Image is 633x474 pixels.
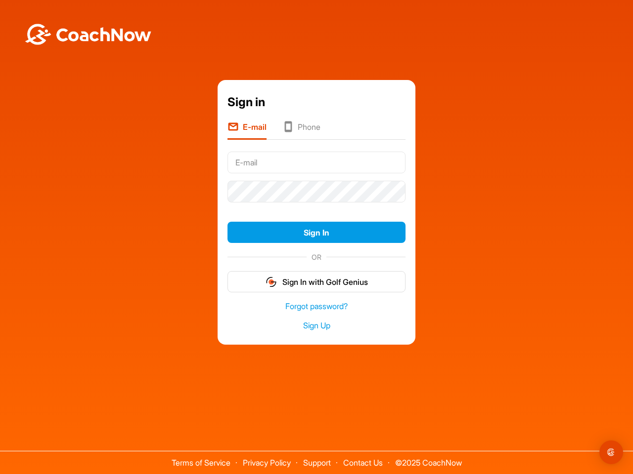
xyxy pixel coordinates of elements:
a: Sign Up [227,320,406,331]
a: Forgot password? [227,301,406,312]
li: Phone [282,121,320,140]
a: Support [303,458,331,468]
a: Contact Us [343,458,383,468]
span: OR [307,252,326,262]
div: Sign in [227,93,406,111]
input: E-mail [227,152,406,173]
a: Privacy Policy [243,458,291,468]
button: Sign In [227,222,406,243]
div: Open Intercom Messenger [599,440,623,464]
img: gg_logo [265,276,277,288]
li: E-mail [227,121,267,140]
button: Sign In with Golf Genius [227,271,406,292]
span: © 2025 CoachNow [390,451,467,467]
a: Terms of Service [172,458,230,468]
img: BwLJSsUCoWCh5upNqxVrqldRgqLPVwmV24tXu5FoVAoFEpwwqQ3VIfuoInZCoVCoTD4vwADAC3ZFMkVEQFDAAAAAElFTkSuQmCC [24,24,152,45]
